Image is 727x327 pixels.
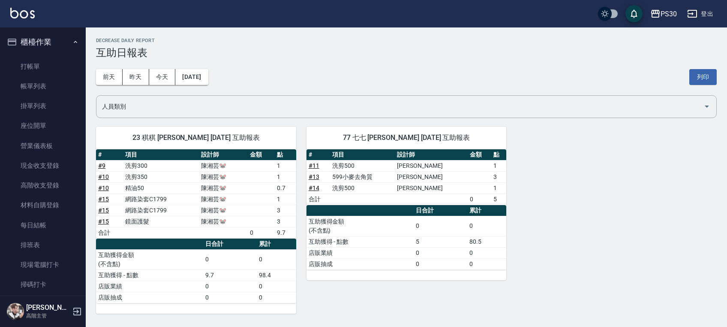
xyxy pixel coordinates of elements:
[123,171,199,182] td: 洗剪350
[96,38,717,43] h2: Decrease Daily Report
[3,136,82,156] a: 營業儀表板
[395,160,468,171] td: [PERSON_NAME]
[98,162,105,169] a: #9
[309,173,319,180] a: #13
[257,269,296,281] td: 98.4
[330,182,395,194] td: 洗剪500
[98,218,109,225] a: #15
[491,194,506,205] td: 5
[199,160,248,171] td: 陳湘芸🐭
[26,303,70,312] h5: [PERSON_NAME]
[257,292,296,303] td: 0
[3,176,82,195] a: 高階收支登錄
[689,69,717,85] button: 列印
[306,205,507,270] table: a dense table
[199,149,248,160] th: 設計師
[467,216,507,236] td: 0
[306,236,414,247] td: 互助獲得 - 點數
[123,194,199,205] td: 網路染套C1799
[647,5,680,23] button: PS30
[3,57,82,76] a: 打帳單
[199,205,248,216] td: 陳湘芸🐭
[7,303,24,320] img: Person
[275,182,296,194] td: 0.7
[257,239,296,250] th: 累計
[661,9,677,19] div: PS30
[395,182,468,194] td: [PERSON_NAME]
[330,149,395,160] th: 項目
[98,207,109,214] a: #15
[330,171,395,182] td: 599小麥去角質
[123,205,199,216] td: 網路染套C1799
[275,205,296,216] td: 3
[467,247,507,258] td: 0
[3,76,82,96] a: 帳單列表
[414,236,467,247] td: 5
[414,258,467,269] td: 0
[275,216,296,227] td: 3
[395,149,468,160] th: 設計師
[96,239,296,303] table: a dense table
[123,149,199,160] th: 項目
[96,281,203,292] td: 店販業績
[306,247,414,258] td: 店販業績
[3,235,82,255] a: 排班表
[414,205,467,216] th: 日合計
[491,182,506,194] td: 1
[317,133,496,142] span: 77 七七 [PERSON_NAME] [DATE] 互助報表
[330,160,395,171] td: 洗剪500
[309,162,319,169] a: #11
[257,281,296,292] td: 0
[106,133,286,142] span: 23 稘稘 [PERSON_NAME] [DATE] 互助報表
[306,258,414,269] td: 店販抽成
[684,6,717,22] button: 登出
[3,156,82,176] a: 現金收支登錄
[203,292,257,303] td: 0
[123,216,199,227] td: 鏡面護髮
[491,149,506,160] th: 點
[306,194,330,205] td: 合計
[275,194,296,205] td: 1
[395,171,468,182] td: [PERSON_NAME]
[467,236,507,247] td: 80.5
[491,160,506,171] td: 1
[309,185,319,191] a: #14
[306,216,414,236] td: 互助獲得金額 (不含點)
[96,149,123,160] th: #
[275,149,296,160] th: 點
[96,47,717,59] h3: 互助日報表
[26,312,70,320] p: 高階主管
[275,227,296,238] td: 9.7
[100,99,700,114] input: 人員名稱
[175,69,208,85] button: [DATE]
[199,194,248,205] td: 陳湘芸🐭
[203,249,257,269] td: 0
[467,258,507,269] td: 0
[98,185,109,191] a: #10
[625,5,643,22] button: save
[96,249,203,269] td: 互助獲得金額 (不含點)
[199,171,248,182] td: 陳湘芸🐭
[275,160,296,171] td: 1
[123,69,149,85] button: 昨天
[491,171,506,182] td: 3
[3,255,82,275] a: 現場電腦打卡
[3,195,82,215] a: 材料自購登錄
[306,149,330,160] th: #
[203,269,257,281] td: 9.7
[96,149,296,239] table: a dense table
[248,227,275,238] td: 0
[3,31,82,53] button: 櫃檯作業
[96,269,203,281] td: 互助獲得 - 點數
[700,100,714,113] button: Open
[414,216,467,236] td: 0
[203,239,257,250] th: 日合計
[149,69,176,85] button: 今天
[468,194,491,205] td: 0
[123,182,199,194] td: 精油50
[199,216,248,227] td: 陳湘芸🐭
[123,160,199,171] td: 洗剪300
[3,96,82,116] a: 掛單列表
[98,173,109,180] a: #10
[467,205,507,216] th: 累計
